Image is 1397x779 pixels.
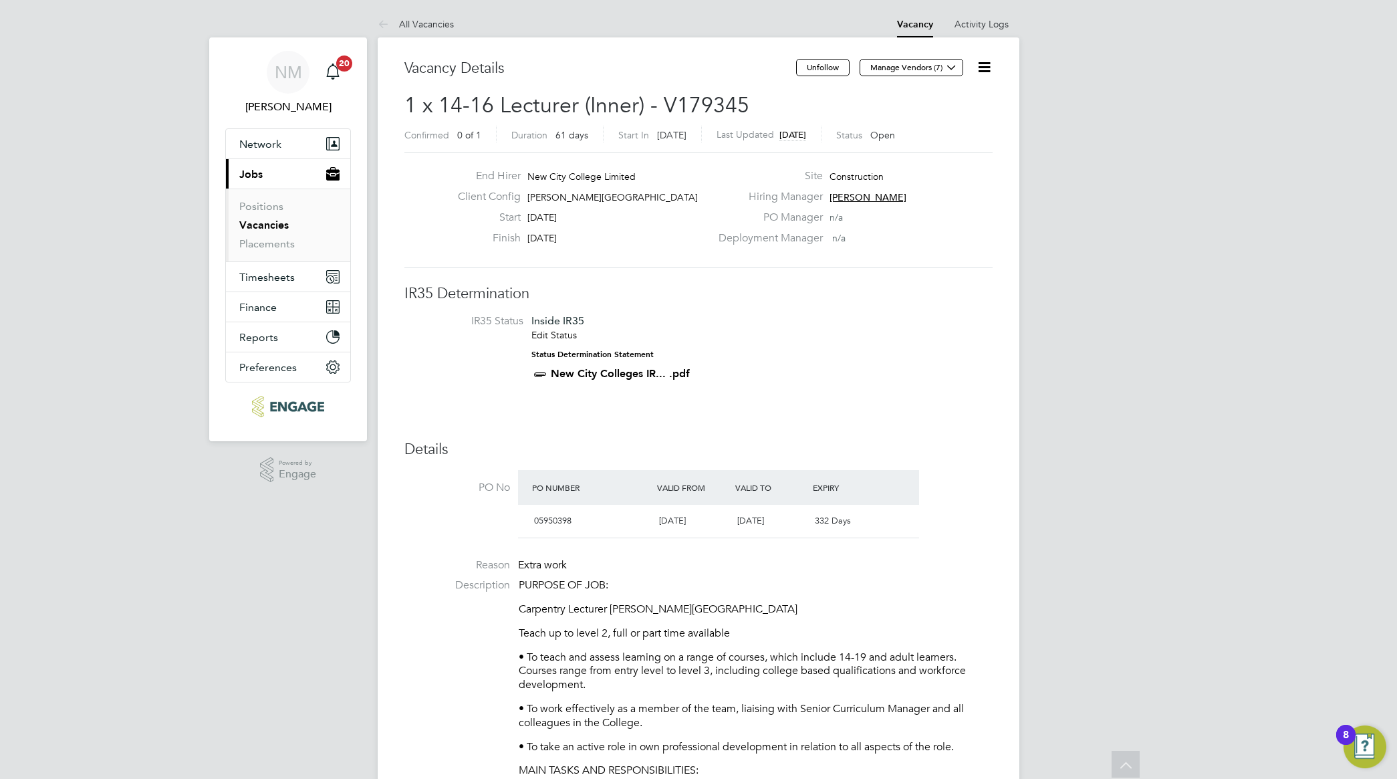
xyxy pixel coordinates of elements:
span: Construction [830,171,884,183]
label: Last Updated [717,128,774,140]
span: [PERSON_NAME][GEOGRAPHIC_DATA] [527,191,698,203]
span: [DATE] [527,211,557,223]
label: Start In [618,129,649,141]
strong: Status Determination Statement [531,350,654,359]
span: n/a [832,232,846,244]
a: Edit Status [531,329,577,341]
p: • To take an active role in own professional development in relation to all aspects of the role. [519,740,993,754]
span: n/a [830,211,843,223]
a: Powered byEngage [260,457,317,483]
p: Carpentry Lecturer [PERSON_NAME][GEOGRAPHIC_DATA] [519,602,993,617]
button: Open Resource Center, 8 new notifications [1344,726,1386,768]
span: [PERSON_NAME] [830,191,906,203]
label: Description [404,578,510,592]
label: PO No [404,481,510,495]
p: Teach up to level 2, full or part time available [519,627,993,641]
span: 20 [336,55,352,72]
span: 05950398 [534,515,571,526]
span: [DATE] [657,129,686,141]
div: Valid To [732,475,810,499]
button: Manage Vendors (7) [860,59,963,76]
label: Finish [447,231,521,245]
span: Reports [239,331,278,344]
p: PURPOSE OF JOB: [519,578,993,592]
span: Nathan Morris [225,99,351,115]
span: Network [239,138,281,150]
span: Extra work [518,558,567,572]
div: 8 [1343,735,1349,752]
span: NM [275,64,302,81]
a: Vacancy [897,19,933,30]
label: Status [836,129,862,141]
button: Finance [226,292,350,322]
a: NM[PERSON_NAME] [225,51,351,115]
span: Powered by [279,457,316,469]
label: Start [447,211,521,225]
a: Vacancies [239,219,289,231]
button: Timesheets [226,262,350,292]
a: Placements [239,237,295,250]
label: Site [711,169,823,183]
h3: Details [404,440,993,459]
button: Jobs [226,159,350,189]
span: Jobs [239,168,263,181]
a: Positions [239,200,283,213]
span: [DATE] [779,129,806,140]
span: [DATE] [737,515,764,526]
span: Timesheets [239,271,295,284]
label: End Hirer [447,169,521,183]
span: Inside IR35 [531,314,584,327]
label: IR35 Status [418,314,523,328]
label: Duration [511,129,547,141]
a: All Vacancies [378,18,454,30]
span: 0 of 1 [457,129,481,141]
span: 1 x 14-16 Lecturer (Inner) - V179345 [404,92,749,118]
div: Valid From [654,475,732,499]
label: PO Manager [711,211,823,225]
button: Unfollow [796,59,850,76]
div: Expiry [809,475,888,499]
span: New City College Limited [527,171,636,183]
span: 332 Days [815,515,851,526]
label: Deployment Manager [711,231,823,245]
label: Client Config [447,190,521,204]
label: Confirmed [404,129,449,141]
img: ncclondon-logo-retina.png [252,396,324,417]
span: [DATE] [659,515,686,526]
h3: IR35 Determination [404,284,993,304]
div: PO Number [529,475,654,499]
a: Activity Logs [955,18,1009,30]
label: Reason [404,558,510,572]
h3: Vacancy Details [404,59,796,78]
button: Network [226,129,350,158]
span: [DATE] [527,232,557,244]
span: Preferences [239,361,297,374]
span: Open [870,129,895,141]
a: Go to home page [225,396,351,417]
nav: Main navigation [209,37,367,441]
p: • To work effectively as a member of the team, liaising with Senior Curriculum Manager and all co... [519,702,993,730]
a: 20 [320,51,346,94]
p: MAIN TASKS AND RESPONSIBILITIES: [519,764,993,778]
div: Jobs [226,189,350,261]
button: Preferences [226,352,350,382]
p: • To teach and assess learning on a range of courses, which include 14-19 and adult learners. Cou... [519,651,993,692]
a: New City Colleges IR... .pdf [551,367,690,380]
button: Reports [226,322,350,352]
span: 61 days [555,129,588,141]
span: Finance [239,301,277,314]
span: Engage [279,469,316,480]
label: Hiring Manager [711,190,823,204]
